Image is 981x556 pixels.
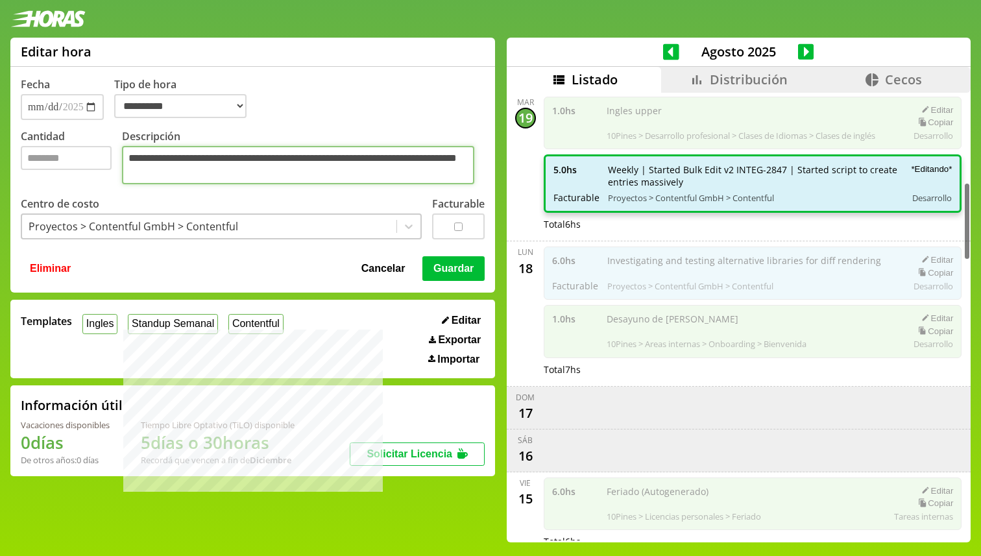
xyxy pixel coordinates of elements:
[515,489,536,509] div: 15
[544,363,962,376] div: Total 7 hs
[515,446,536,466] div: 16
[141,419,295,431] div: Tiempo Libre Optativo (TiLO) disponible
[141,431,295,454] h1: 5 días o 30 horas
[515,108,536,128] div: 19
[422,256,485,281] button: Guardar
[515,258,536,278] div: 18
[21,129,122,187] label: Cantidad
[21,314,72,328] span: Templates
[350,442,485,466] button: Solicitar Licencia
[122,146,474,184] textarea: Descripción
[122,129,485,187] label: Descripción
[228,314,284,334] button: Contentful
[21,419,110,431] div: Vacaciones disponibles
[21,197,99,211] label: Centro de costo
[425,333,485,346] button: Exportar
[710,71,788,88] span: Distribución
[21,431,110,454] h1: 0 días
[82,314,117,334] button: Ingles
[544,218,962,230] div: Total 6 hs
[432,197,485,211] label: Facturable
[452,315,481,326] span: Editar
[438,334,481,346] span: Exportar
[518,435,533,446] div: sáb
[29,219,238,234] div: Proyectos > Contentful GmbH > Contentful
[21,454,110,466] div: De otros años: 0 días
[437,354,479,365] span: Importar
[885,71,922,88] span: Cecos
[679,43,798,60] span: Agosto 2025
[367,448,452,459] span: Solicitar Licencia
[544,535,962,548] div: Total 6 hs
[507,93,971,540] div: scrollable content
[10,10,86,27] img: logotipo
[357,256,409,281] button: Cancelar
[128,314,218,334] button: Standup Semanal
[114,77,257,120] label: Tipo de hora
[520,477,531,489] div: vie
[21,77,50,91] label: Fecha
[250,454,291,466] b: Diciembre
[572,71,618,88] span: Listado
[21,396,123,414] h2: Información útil
[21,146,112,170] input: Cantidad
[438,314,485,327] button: Editar
[141,454,295,466] div: Recordá que vencen a fin de
[114,94,247,118] select: Tipo de hora
[515,403,536,424] div: 17
[516,392,535,403] div: dom
[517,97,534,108] div: mar
[518,247,533,258] div: lun
[21,43,91,60] h1: Editar hora
[26,256,75,281] button: Eliminar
